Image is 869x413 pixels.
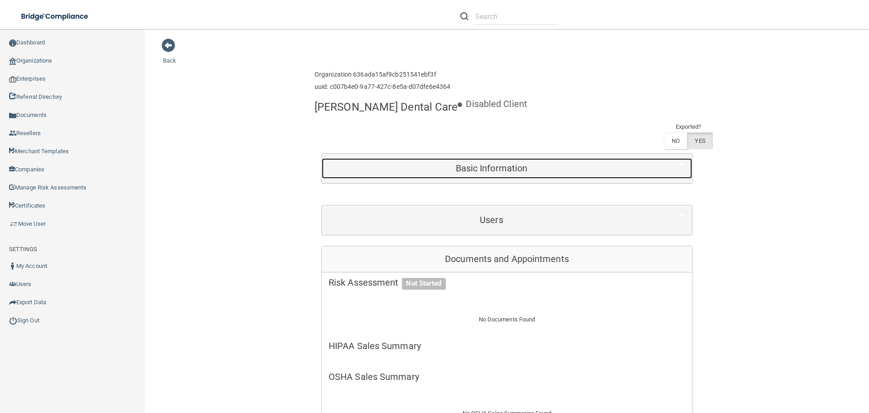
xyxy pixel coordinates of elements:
img: ic_dashboard_dark.d01f4a41.png [9,39,16,47]
img: ic-search.3b580494.png [460,12,468,20]
img: icon-export.b9366987.png [9,299,16,306]
img: organization-icon.f8decf85.png [9,58,16,65]
input: Search [475,8,558,25]
label: NO [664,132,687,149]
img: ic_power_dark.7ecde6b1.png [9,316,17,325]
a: Back [163,46,176,64]
img: icon-documents.8dae5593.png [9,112,16,119]
h5: OSHA Sales Summary [329,372,685,382]
h6: Organization 636ada15af9cb251541ebf3f [315,71,450,78]
div: No Documents Found [322,303,692,336]
img: enterprise.0d942306.png [9,76,16,83]
h5: HIPAA Sales Summary [329,341,685,351]
img: bridge_compliance_login_screen.278c3ca4.svg [14,7,97,26]
a: Users [329,210,685,230]
h5: Users [329,215,654,225]
img: icon-users.e205127d.png [9,281,16,288]
img: ic_reseller.de258add.png [9,130,16,137]
iframe: Drift Widget Chat Controller [712,349,858,385]
img: ic_user_dark.df1a06c3.png [9,262,16,270]
td: Exported? [664,121,713,132]
h4: [PERSON_NAME] Dental Care [315,101,458,113]
div: Documents and Appointments [322,246,692,272]
span: Not Started [402,278,445,290]
label: SETTINGS [9,244,37,255]
img: briefcase.64adab9b.png [9,219,18,228]
h5: Risk Assessment [329,277,685,287]
h6: uuid: c007b4e0-9a77-427c-8e5a-d07dfe6e4364 [315,83,450,90]
a: Basic Information [329,158,685,179]
p: Disabled Client [466,96,527,112]
h5: Basic Information [329,163,654,173]
label: YES [687,132,712,149]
